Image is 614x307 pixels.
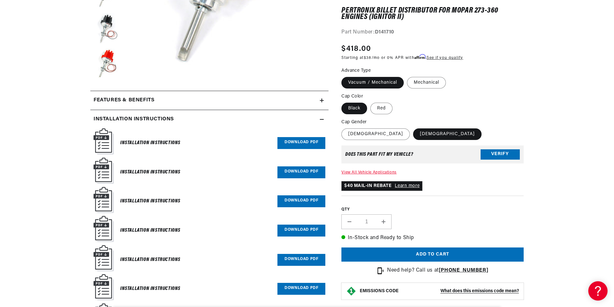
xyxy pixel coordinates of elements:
[120,197,180,206] h6: Installation Instructions
[120,139,180,147] h6: Installation Instructions
[277,254,325,266] a: Download PDF
[341,67,371,74] legend: Advance Type
[341,77,404,88] label: Vacuum / Mechanical
[277,225,325,237] a: Download PDF
[439,268,488,273] a: [PHONE_NUMBER]
[360,288,519,294] button: EMISSIONS CODEWhat does this emissions code mean?
[94,245,114,271] img: Instruction Manual
[407,77,446,88] label: Mechanical
[277,166,325,178] a: Download PDF
[375,30,394,35] strong: D141710
[341,128,410,140] label: [DEMOGRAPHIC_DATA]
[94,96,154,105] h2: Features & Benefits
[481,149,520,160] button: Verify
[120,284,180,293] h6: Installation Instructions
[94,216,114,242] img: Instruction Manual
[341,103,367,114] label: Black
[94,274,114,300] img: Instruction Manual
[370,103,393,114] label: Red
[94,187,114,213] img: Instruction Manual
[277,195,325,207] a: Download PDF
[120,168,180,177] h6: Installation Instructions
[427,56,463,60] a: See if you qualify - Learn more about Affirm Financing (opens in modal)
[341,43,371,55] span: $418.00
[341,171,396,174] a: View All Vehicle Applications
[120,256,180,264] h6: Installation Instructions
[90,49,122,81] button: Load image 6 in gallery view
[341,29,524,37] div: Part Number:
[120,226,180,235] h6: Installation Instructions
[341,247,524,262] button: Add to cart
[277,283,325,295] a: Download PDF
[341,55,463,61] p: Starting at /mo or 0% APR with .
[341,207,524,213] label: QTY
[341,119,367,126] legend: Cap Gender
[440,289,519,293] strong: What does this emissions code mean?
[90,13,122,45] button: Load image 5 in gallery view
[94,115,174,124] h2: Installation instructions
[387,267,488,275] p: Need help? Call us at
[341,181,422,191] p: $40 MAIL-IN REBATE
[414,54,426,59] span: Affirm
[346,286,357,296] img: Emissions code
[341,7,524,21] h1: PerTronix Billet Distributor for Mopar 273-360 Engines (Ignitor II)
[413,128,482,140] label: [DEMOGRAPHIC_DATA]
[277,137,325,149] a: Download PDF
[395,184,420,189] a: Learn more
[345,152,413,157] div: Does This part fit My vehicle?
[364,56,372,60] span: $38
[360,289,399,293] strong: EMISSIONS CODE
[94,128,114,154] img: Instruction Manual
[341,93,364,100] legend: Cap Color
[90,110,329,129] summary: Installation instructions
[94,158,114,184] img: Instruction Manual
[341,234,524,242] p: In-Stock and Ready to Ship
[90,91,329,110] summary: Features & Benefits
